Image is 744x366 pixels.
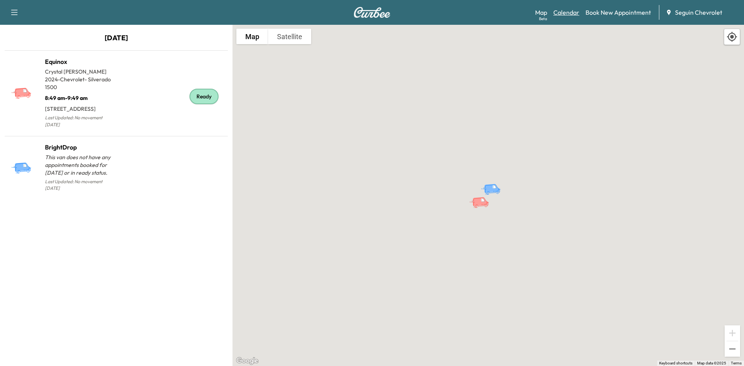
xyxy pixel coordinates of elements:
[539,16,547,22] div: Beta
[234,356,260,366] img: Google
[586,8,651,17] a: Book New Appointment
[234,356,260,366] a: Open this area in Google Maps (opens a new window)
[189,89,219,104] div: Ready
[535,8,547,17] a: MapBeta
[45,102,116,113] p: [STREET_ADDRESS]
[45,68,116,76] p: Crystal [PERSON_NAME]
[45,177,116,194] p: Last Updated: No movement [DATE]
[236,29,268,44] button: Show street map
[45,143,116,152] h1: BrightDrop
[45,113,116,130] p: Last Updated: No movement [DATE]
[675,8,722,17] span: Seguin Chevrolet
[731,361,742,365] a: Terms (opens in new tab)
[268,29,311,44] button: Show satellite imagery
[725,325,740,341] button: Zoom in
[45,91,116,102] p: 8:49 am - 9:49 am
[45,57,116,66] h1: Equinox
[469,189,496,202] gmp-advanced-marker: Equinox
[45,76,116,91] p: 2024 - Chevrolet - Silverado 1500
[553,8,579,17] a: Calendar
[45,153,116,177] p: This van does not have any appointments booked for [DATE] or in ready status.
[480,175,508,189] gmp-advanced-marker: BrightDrop
[353,7,391,18] img: Curbee Logo
[697,361,726,365] span: Map data ©2025
[725,341,740,357] button: Zoom out
[659,361,692,366] button: Keyboard shortcuts
[724,29,740,45] div: Recenter map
